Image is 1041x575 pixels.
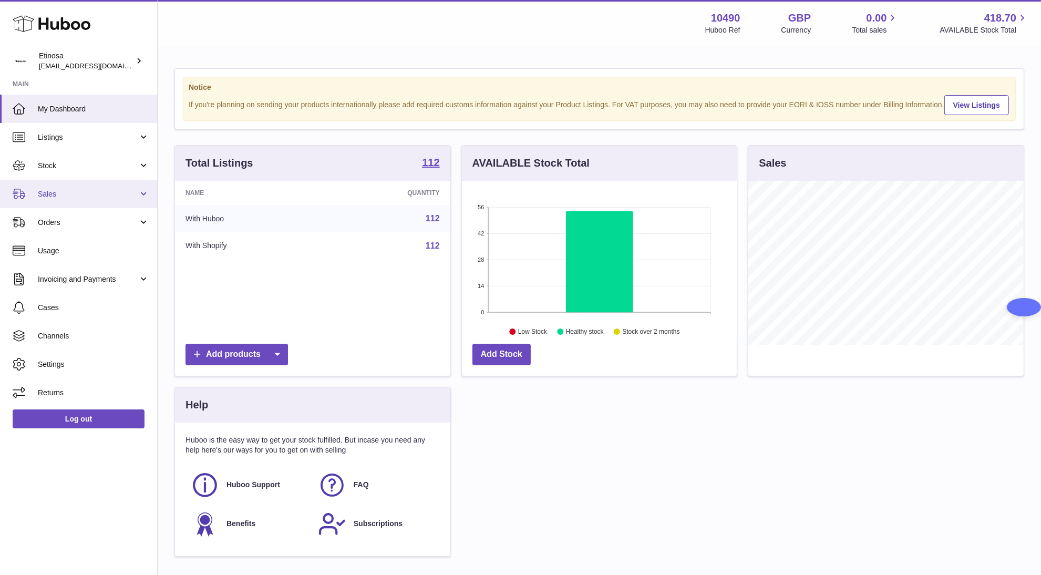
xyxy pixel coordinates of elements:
[38,303,149,313] span: Cases
[705,25,740,35] div: Huboo Ref
[478,230,484,237] text: 42
[38,274,138,284] span: Invoicing and Payments
[984,11,1016,25] span: 418.70
[426,241,440,250] a: 112
[38,388,149,398] span: Returns
[175,205,323,232] td: With Huboo
[478,283,484,289] text: 14
[354,519,403,529] span: Subscriptions
[518,328,548,336] text: Low Stock
[940,25,1028,35] span: AVAILABLE Stock Total
[226,519,255,529] span: Benefits
[478,256,484,263] text: 28
[566,328,604,336] text: Healthy stock
[711,11,740,25] strong: 10490
[189,94,1010,115] div: If you're planning on sending your products internationally please add required customs informati...
[13,53,28,69] img: Wolphuk@gmail.com
[472,344,531,365] a: Add Stock
[478,204,484,210] text: 56
[38,360,149,369] span: Settings
[185,435,440,455] p: Huboo is the easy way to get your stock fulfilled. But incase you need any help here's our ways f...
[38,331,149,341] span: Channels
[191,471,307,499] a: Huboo Support
[185,398,208,412] h3: Help
[38,132,138,142] span: Listings
[622,328,679,336] text: Stock over 2 months
[472,156,590,170] h3: AVAILABLE Stock Total
[185,156,253,170] h3: Total Listings
[422,157,439,170] a: 112
[481,309,484,315] text: 0
[38,246,149,256] span: Usage
[39,51,133,71] div: Etinosa
[318,471,435,499] a: FAQ
[13,409,145,428] a: Log out
[38,104,149,114] span: My Dashboard
[944,95,1009,115] a: View Listings
[426,214,440,223] a: 112
[323,181,450,205] th: Quantity
[940,11,1028,35] a: 418.70 AVAILABLE Stock Total
[39,61,154,70] span: [EMAIL_ADDRESS][DOMAIN_NAME]
[191,510,307,538] a: Benefits
[185,344,288,365] a: Add products
[175,181,323,205] th: Name
[38,189,138,199] span: Sales
[422,157,439,168] strong: 112
[38,161,138,171] span: Stock
[175,232,323,260] td: With Shopify
[852,11,899,35] a: 0.00 Total sales
[354,480,369,490] span: FAQ
[867,11,887,25] span: 0.00
[759,156,786,170] h3: Sales
[781,25,811,35] div: Currency
[852,25,899,35] span: Total sales
[318,510,435,538] a: Subscriptions
[189,83,1010,93] strong: Notice
[788,11,811,25] strong: GBP
[226,480,280,490] span: Huboo Support
[38,218,138,228] span: Orders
